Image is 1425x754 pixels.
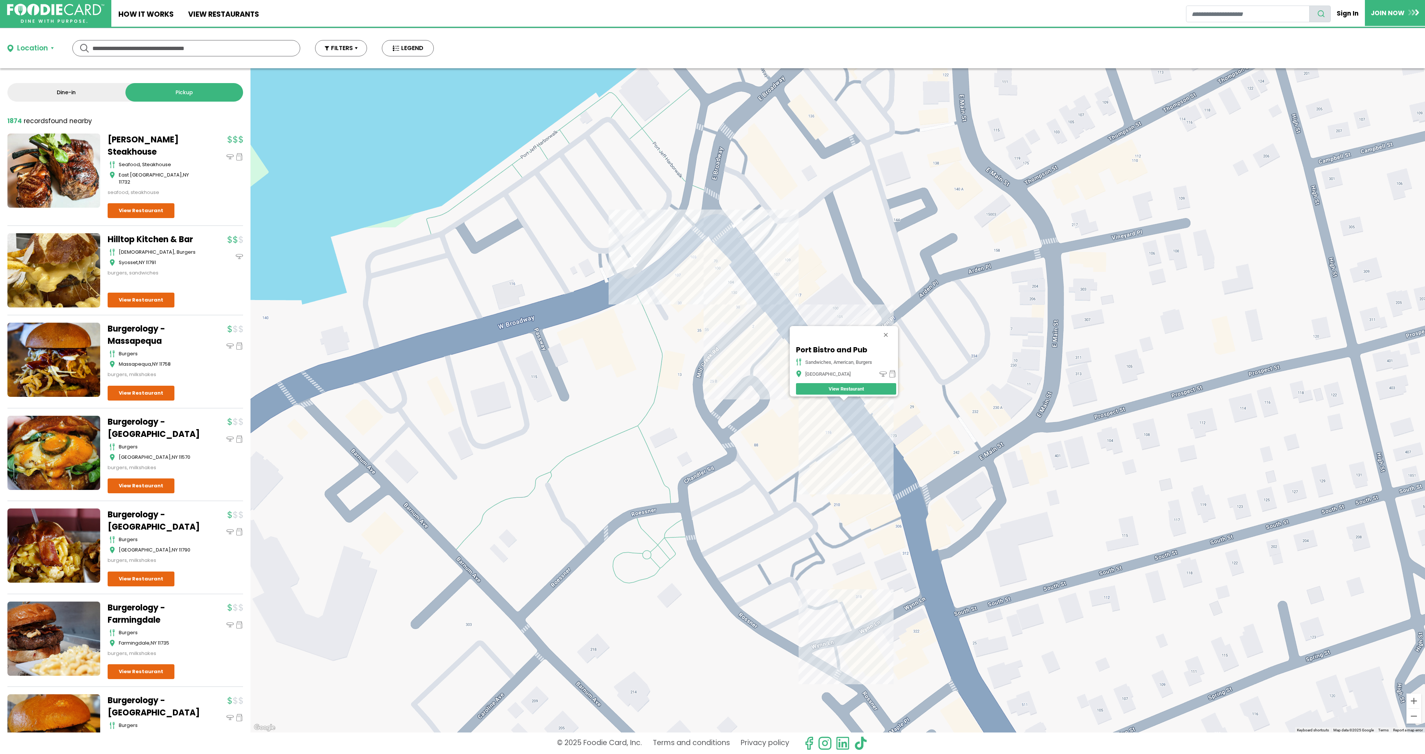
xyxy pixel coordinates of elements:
[109,161,115,168] img: cutlery_icon.svg
[1297,728,1329,733] button: Keyboard shortcuts
[236,435,243,443] img: pickup_icon.svg
[108,416,200,440] a: Burgerology - [GEOGRAPHIC_DATA]
[226,621,234,629] img: dinein_icon.svg
[119,454,200,461] div: ,
[119,178,130,185] span: 11732
[557,736,642,750] p: © 2025 Foodie Card, Inc.
[146,259,156,266] span: 11791
[151,639,157,646] span: NY
[805,359,872,365] div: Sandwiches, American, Burgers
[119,639,200,647] div: ,
[236,342,243,350] img: pickup_icon.svg
[17,43,48,54] div: Location
[119,171,182,178] span: East [GEOGRAPHIC_DATA]
[109,629,115,636] img: cutlery_icon.svg
[119,443,200,451] div: burgers
[119,732,145,739] span: Huntington
[1406,709,1421,724] button: Zoom out
[252,723,277,732] a: Open this area in Google Maps (opens a new window)
[108,189,200,196] div: seafood, steakhouse
[109,350,115,358] img: cutlery_icon.svg
[854,736,868,750] img: tiktok.svg
[250,68,1425,732] div: Yogo Delish
[119,639,150,646] span: Farmingdale
[108,386,174,401] a: View Restaurant
[109,546,115,554] img: map_icon.svg
[741,736,789,750] a: Privacy policy
[119,350,200,358] div: burgers
[119,536,200,543] div: burgers
[109,732,115,740] img: map_icon.svg
[119,248,200,256] div: [DEMOGRAPHIC_DATA], burgers
[109,536,115,543] img: cutlery_icon.svg
[226,153,234,161] img: dinein_icon.svg
[877,326,895,344] button: Close
[226,435,234,443] img: dinein_icon.svg
[108,464,200,471] div: burgers, milkshakes
[125,83,243,102] a: Pickup
[236,253,243,260] img: dinein_icon.svg
[119,259,200,266] div: ,
[108,203,174,218] a: View Restaurant
[802,736,816,750] svg: check us out on facebook
[108,694,200,719] a: Burgerology - [GEOGRAPHIC_DATA]
[119,360,151,368] span: Massapequa
[183,171,189,178] span: NY
[119,629,200,636] div: burgers
[109,259,115,266] img: map_icon.svg
[139,259,145,266] span: NY
[108,572,174,586] a: View Restaurant
[236,528,243,536] img: pickup_icon.svg
[159,360,171,368] span: 11758
[146,732,152,739] span: NY
[179,546,190,553] span: 11790
[119,360,200,368] div: ,
[796,370,802,378] img: map_icon.png
[653,736,730,750] a: Terms and conditions
[172,546,178,553] span: NY
[1309,6,1331,22] button: search
[108,478,174,493] a: View Restaurant
[109,722,115,729] img: cutlery_icon.svg
[108,508,200,533] a: Burgerology - [GEOGRAPHIC_DATA]
[236,714,243,721] img: pickup_icon.svg
[119,259,138,266] span: Syosset
[7,116,92,126] div: found nearby
[158,639,169,646] span: 11735
[836,736,850,750] img: linkedin.svg
[119,454,171,461] span: [GEOGRAPHIC_DATA]
[226,342,234,350] img: dinein_icon.svg
[108,664,174,679] a: View Restaurant
[1186,6,1310,22] input: restaurant search
[879,370,887,378] img: dinein_icon.png
[7,116,22,125] strong: 1874
[236,621,243,629] img: pickup_icon.svg
[152,360,158,368] span: NY
[108,269,200,277] div: burgers, sandwiches
[236,153,243,161] img: pickup_icon.svg
[108,557,200,564] div: burgers, milkshakes
[119,546,171,553] span: [GEOGRAPHIC_DATA]
[109,171,115,179] img: map_icon.svg
[1393,728,1423,732] a: Report a map error
[119,171,200,186] div: ,
[226,714,234,721] img: dinein_icon.svg
[1406,694,1421,708] button: Zoom in
[109,248,115,256] img: cutlery_icon.svg
[108,323,200,347] a: Burgerology - Massapequa
[119,546,200,554] div: ,
[108,650,200,657] div: burgers, milkshakes
[109,454,115,461] img: map_icon.svg
[1378,728,1389,732] a: Terms
[252,723,277,732] img: Google
[109,639,115,647] img: map_icon.svg
[7,43,54,54] button: Location
[796,346,896,354] h5: Port Bistro and Pub
[889,370,896,378] img: pickup_icon.png
[119,161,200,168] div: seafood, steakhouse
[172,454,178,461] span: NY
[226,528,234,536] img: dinein_icon.svg
[119,722,200,729] div: burgers
[315,40,367,56] button: FILTERS
[108,293,174,307] a: View Restaurant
